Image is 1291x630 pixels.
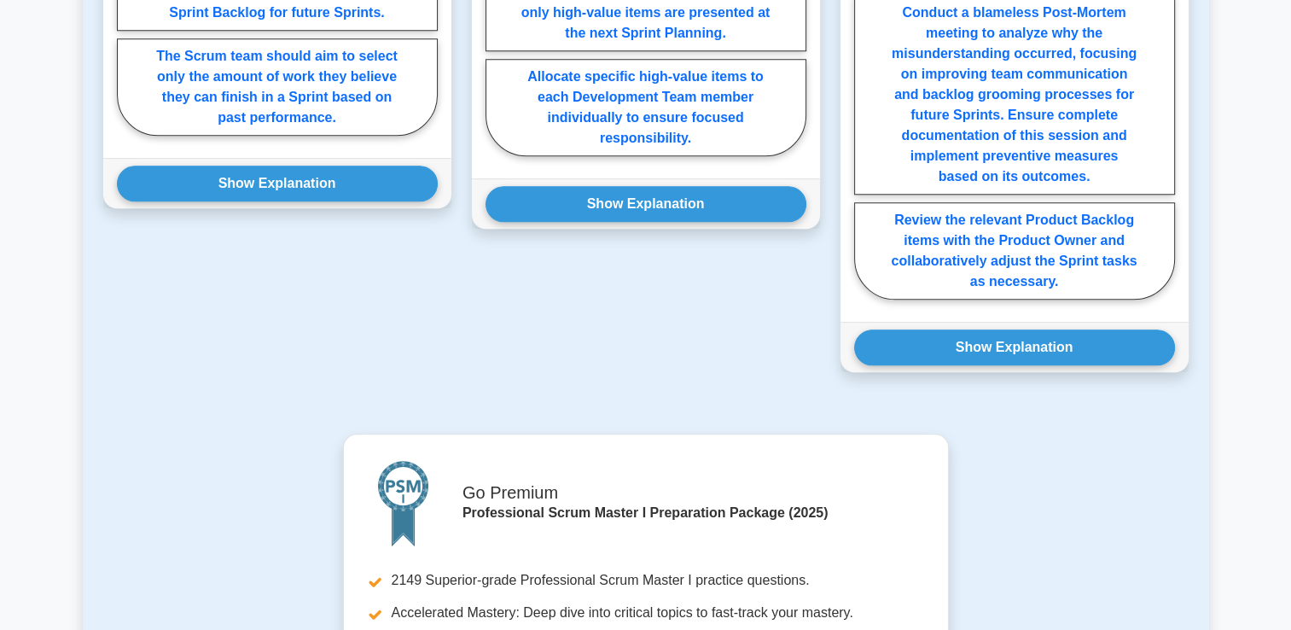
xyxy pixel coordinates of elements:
[486,186,806,222] button: Show Explanation
[117,38,438,136] label: The Scrum team should aim to select only the amount of work they believe they can finish in a Spr...
[854,330,1175,365] button: Show Explanation
[854,202,1175,300] label: Review the relevant Product Backlog items with the Product Owner and collaboratively adjust the S...
[117,166,438,201] button: Show Explanation
[486,59,806,156] label: Allocate specific high-value items to each Development Team member individually to ensure focused...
